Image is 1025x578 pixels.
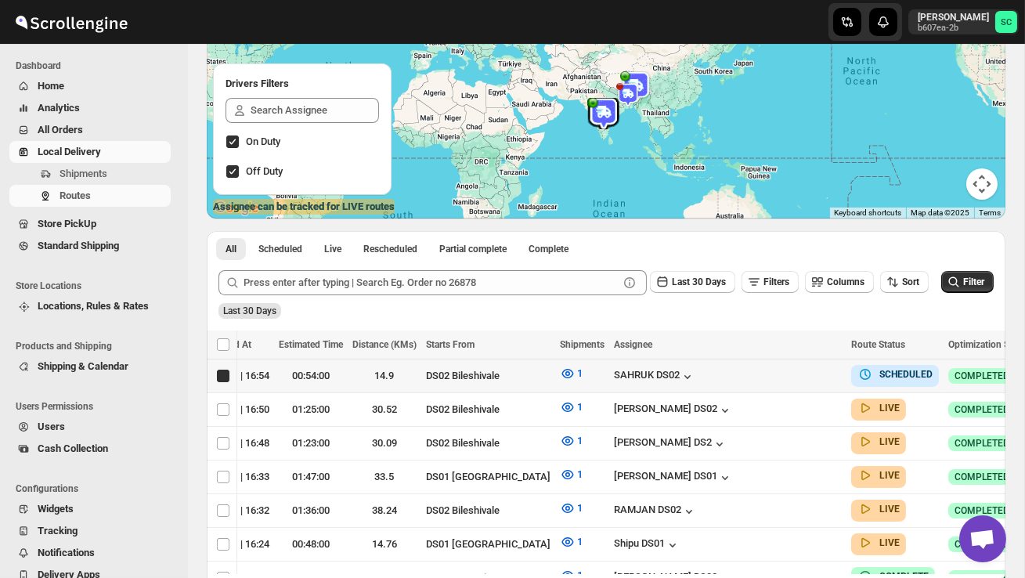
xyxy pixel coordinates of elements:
span: 1 [577,401,583,413]
button: LIVE [857,434,900,450]
span: Locations, Rules & Rates [38,300,149,312]
button: Home [9,75,171,97]
div: [DATE] | 16:33 [208,469,269,485]
div: DS02 Bileshivale [426,368,550,384]
div: [DATE] | 16:50 [208,402,269,417]
button: All routes [216,238,246,260]
button: [PERSON_NAME] DS01 [614,470,733,486]
span: Users Permissions [16,400,177,413]
span: Home [38,80,64,92]
span: Configurations [16,482,177,495]
div: 01:23:00 [279,435,343,451]
text: SC [1001,17,1012,27]
span: Standard Shipping [38,240,119,251]
div: 01:25:00 [279,402,343,417]
span: Shipping & Calendar [38,360,128,372]
span: Estimated Time [279,339,343,350]
div: 14.76 [352,536,417,552]
div: 30.52 [352,402,417,417]
span: Complete [529,243,568,255]
button: Cash Collection [9,438,171,460]
span: COMPLETED [955,471,1009,483]
label: Assignee can be tracked for LIVE routes [213,199,395,215]
b: LIVE [879,470,900,481]
button: Shipments [9,163,171,185]
div: 01:47:00 [279,469,343,485]
button: LIVE [857,501,900,517]
span: Off Duty [246,165,283,177]
div: 00:48:00 [279,536,343,552]
button: Tracking [9,520,171,542]
span: Last 30 Days [672,276,726,287]
img: ScrollEngine [13,2,130,42]
span: Sanjay chetri [995,11,1017,33]
button: Columns [805,271,874,293]
div: DS01 [GEOGRAPHIC_DATA] [426,536,550,552]
h2: Drivers Filters [226,76,379,92]
div: DS01 [GEOGRAPHIC_DATA] [426,469,550,485]
span: On Duty [246,135,280,147]
span: Filters [763,276,789,287]
div: [DATE] | 16:24 [208,536,269,552]
span: Last 30 Days [223,305,276,316]
button: 1 [550,395,592,420]
button: All Orders [9,119,171,141]
span: Sort [902,276,919,287]
div: 30.09 [352,435,417,451]
img: Google [211,198,262,219]
span: Live [324,243,341,255]
b: LIVE [879,436,900,447]
button: LIVE [857,400,900,416]
span: Map data ©2025 [911,208,969,217]
span: 1 [577,502,583,514]
b: SCHEDULED [879,369,933,380]
span: Partial complete [439,243,507,255]
p: [PERSON_NAME] [918,11,989,23]
span: Store Locations [16,280,177,292]
span: 1 [577,536,583,547]
button: 1 [550,496,592,521]
b: LIVE [879,504,900,515]
button: Shipu DS01 [614,537,680,553]
div: 01:36:00 [279,503,343,518]
div: [DATE] | 16:48 [208,435,269,451]
span: All Orders [38,124,83,135]
button: Filter [941,271,994,293]
button: Filters [742,271,799,293]
button: Keyboard shortcuts [834,208,901,219]
span: Starts From [426,339,475,350]
span: Assignee [614,339,652,350]
span: Widgets [38,503,74,515]
input: Search Assignee [251,98,379,123]
div: SAHRUK DS02 [614,369,695,385]
span: Rescheduled [363,243,417,255]
span: Local Delivery [38,146,101,157]
button: Sort [880,271,929,293]
button: RAMJAN DS02 [614,504,697,519]
span: 1 [577,367,583,379]
button: Shipping & Calendar [9,356,171,378]
span: Filter [963,276,984,287]
div: 33.5 [352,469,417,485]
a: Open chat [959,515,1006,562]
span: Scheduled [258,243,302,255]
span: COMPLETED [955,370,1009,382]
div: [PERSON_NAME] DS2 [614,436,727,452]
span: Route Status [851,339,905,350]
button: Map camera controls [966,168,998,200]
button: 1 [550,529,592,555]
span: COMPLETED [955,504,1009,517]
p: b607ea-2b [918,23,989,33]
button: SCHEDULED [857,367,933,382]
button: [PERSON_NAME] DS02 [614,403,733,418]
b: LIVE [879,537,900,548]
span: 1 [577,468,583,480]
button: 1 [550,361,592,386]
span: Shipments [560,339,605,350]
button: Analytics [9,97,171,119]
div: [DATE] | 16:32 [208,503,269,518]
span: COMPLETED [955,437,1009,450]
span: Cash Collection [38,443,108,454]
input: Press enter after typing | Search Eg. Order no 26878 [244,270,619,295]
